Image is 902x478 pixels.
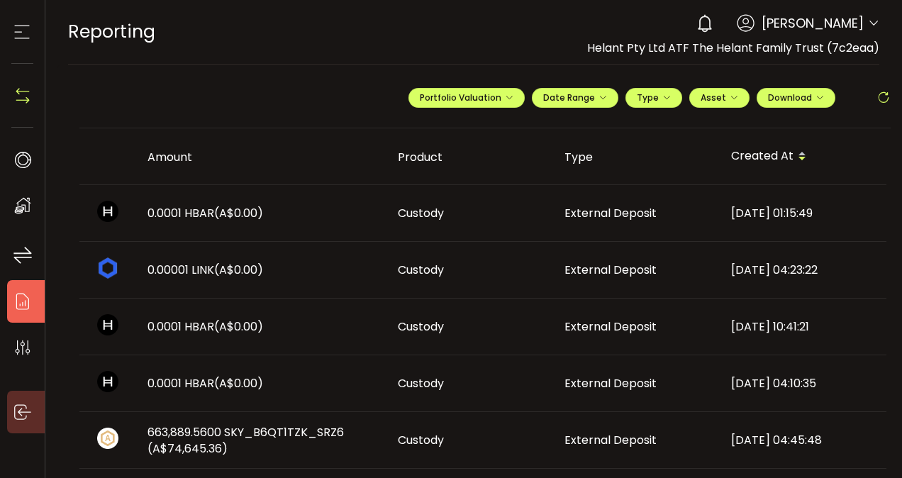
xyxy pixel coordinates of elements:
[720,375,886,391] div: [DATE] 04:10:35
[147,318,263,335] span: 0.0001 HBAR
[737,325,902,478] iframe: Chat Widget
[214,205,263,221] span: (A$0.00)
[587,40,879,56] span: Helant Pty Ltd ATF The Helant Family Trust (7c2eaa)
[689,88,750,108] button: Asset
[398,205,444,221] span: Custody
[408,88,525,108] button: Portfolio Valuation
[564,262,657,278] span: External Deposit
[701,91,726,104] span: Asset
[564,375,657,391] span: External Deposit
[553,149,720,165] div: Type
[757,88,835,108] button: Download
[720,262,886,278] div: [DATE] 04:23:22
[398,318,444,335] span: Custody
[147,440,228,457] span: (A$74,645.36)
[136,149,386,165] div: Amount
[68,19,155,44] span: Reporting
[720,145,886,169] div: Created At
[147,375,263,391] span: 0.0001 HBAR
[12,85,33,106] img: N4P5cjLOiQAAAABJRU5ErkJggg==
[720,205,886,221] div: [DATE] 01:15:49
[97,314,118,335] img: hbar_portfolio.png
[768,91,824,104] span: Download
[97,371,118,392] img: hbar_portfolio.png
[214,262,263,278] span: (A$0.00)
[625,88,682,108] button: Type
[97,428,118,449] img: zuPXiwguUFiBOIQyqLOiXsnnNitlx7q4LCwEbLHADjIpTka+Lip0HH8D0VTrd02z+wEAAAAASUVORK5CYII=
[543,91,607,104] span: Date Range
[564,318,657,335] span: External Deposit
[214,318,263,335] span: (A$0.00)
[532,88,618,108] button: Date Range
[398,262,444,278] span: Custody
[762,13,864,33] span: [PERSON_NAME]
[386,149,553,165] div: Product
[420,91,513,104] span: Portfolio Valuation
[564,432,657,448] span: External Deposit
[720,432,886,448] div: [DATE] 04:45:48
[147,205,263,221] span: 0.0001 HBAR
[398,375,444,391] span: Custody
[147,262,263,278] span: 0.00001 LINK
[97,257,118,279] img: link_portfolio.png
[97,201,118,222] img: hbar_portfolio.png
[214,375,263,391] span: (A$0.00)
[720,318,886,335] div: [DATE] 10:41:21
[147,424,375,457] span: 663,889.5600 SKY_B6QT1TZK_SRZ6
[564,205,657,221] span: External Deposit
[637,91,671,104] span: Type
[398,432,444,448] span: Custody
